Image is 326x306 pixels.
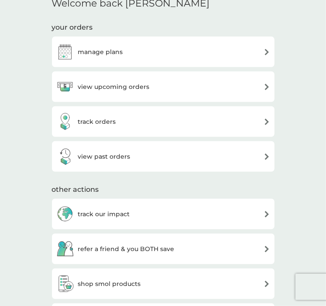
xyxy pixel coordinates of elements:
[264,153,270,160] img: arrow right
[78,152,130,161] h3: view past orders
[264,211,270,218] img: arrow right
[264,49,270,55] img: arrow right
[264,281,270,287] img: arrow right
[264,119,270,125] img: arrow right
[78,279,141,289] h3: shop smol products
[78,47,123,57] h3: manage plans
[78,209,130,219] h3: track our impact
[52,185,99,194] h3: other actions
[264,246,270,252] img: arrow right
[52,23,93,32] h3: your orders
[78,244,175,254] h3: refer a friend & you BOTH save
[78,117,116,126] h3: track orders
[78,82,150,92] h3: view upcoming orders
[264,84,270,90] img: arrow right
